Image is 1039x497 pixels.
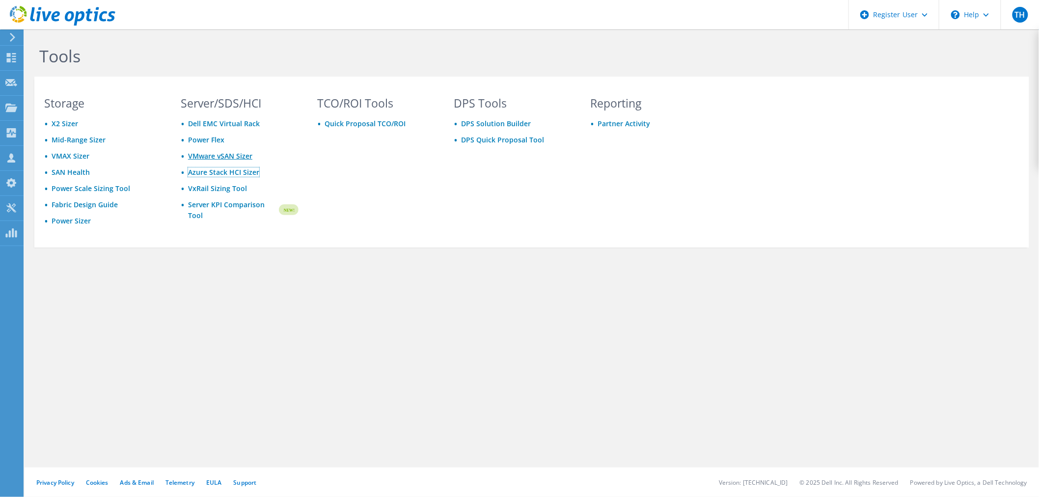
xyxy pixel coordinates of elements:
[39,46,702,66] h1: Tools
[44,98,162,109] h3: Storage
[52,184,130,193] a: Power Scale Sizing Tool
[52,119,78,128] a: X2 Sizer
[165,478,194,487] a: Telemetry
[461,119,531,128] a: DPS Solution Builder
[598,119,650,128] a: Partner Activity
[181,98,299,109] h3: Server/SDS/HCI
[910,478,1027,487] li: Powered by Live Optics, a Dell Technology
[52,216,91,225] a: Power Sizer
[188,119,260,128] a: Dell EMC Virtual Rack
[86,478,109,487] a: Cookies
[233,478,256,487] a: Support
[951,10,960,19] svg: \n
[188,184,247,193] a: VxRail Sizing Tool
[188,151,252,161] a: VMware vSAN Sizer
[52,151,89,161] a: VMAX Sizer
[317,98,435,109] h3: TCO/ROI Tools
[590,98,708,109] h3: Reporting
[36,478,74,487] a: Privacy Policy
[52,135,106,144] a: Mid-Range Sizer
[454,98,572,109] h3: DPS Tools
[800,478,899,487] li: © 2025 Dell Inc. All Rights Reserved
[325,119,406,128] a: Quick Proposal TCO/ROI
[188,199,277,221] a: Server KPI Comparison Tool
[120,478,154,487] a: Ads & Email
[461,135,544,144] a: DPS Quick Proposal Tool
[719,478,788,487] li: Version: [TECHNICAL_ID]
[277,198,299,221] img: new-badge.svg
[206,478,221,487] a: EULA
[52,167,90,177] a: SAN Health
[52,200,118,209] a: Fabric Design Guide
[188,135,224,144] a: Power Flex
[1012,7,1028,23] span: TH
[188,167,259,177] a: Azure Stack HCI Sizer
